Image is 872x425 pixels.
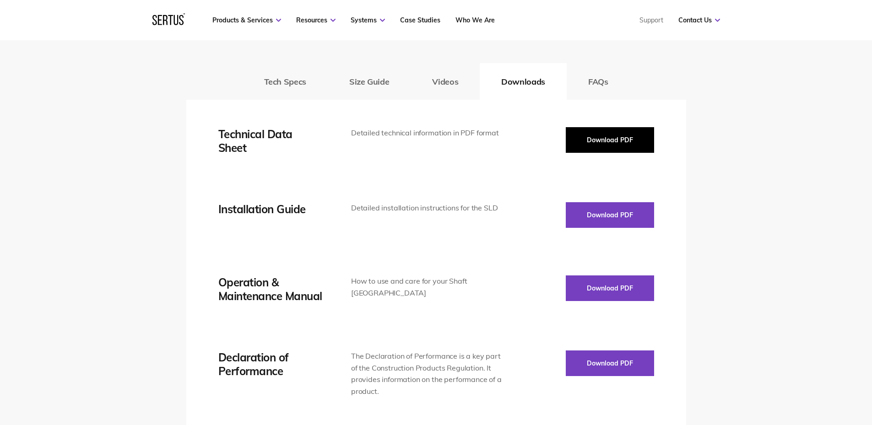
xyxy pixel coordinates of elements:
a: Resources [296,16,336,24]
button: Tech Specs [243,63,328,100]
button: Size Guide [328,63,411,100]
div: How to use and care for your Shaft [GEOGRAPHIC_DATA] [351,275,503,299]
div: Detailed technical information in PDF format [351,127,503,139]
div: Installation Guide [218,202,324,216]
button: Download PDF [566,275,654,301]
iframe: Chat Widget [707,319,872,425]
a: Systems [351,16,385,24]
div: Declaration of Performance [218,350,324,378]
a: Case Studies [400,16,440,24]
a: Contact Us [678,16,720,24]
a: Who We Are [455,16,495,24]
button: Download PDF [566,350,654,376]
button: Download PDF [566,127,654,153]
div: Operation & Maintenance Manual [218,275,324,303]
div: The Declaration of Performance is a key part of the Construction Products Regulation. It provides... [351,350,503,397]
button: Videos [411,63,480,100]
a: Products & Services [212,16,281,24]
button: Download PDF [566,202,654,228]
button: FAQs [567,63,630,100]
div: Technical Data Sheet [218,127,324,155]
div: Detailed installation instructions for the SLD [351,202,503,214]
a: Support [639,16,663,24]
